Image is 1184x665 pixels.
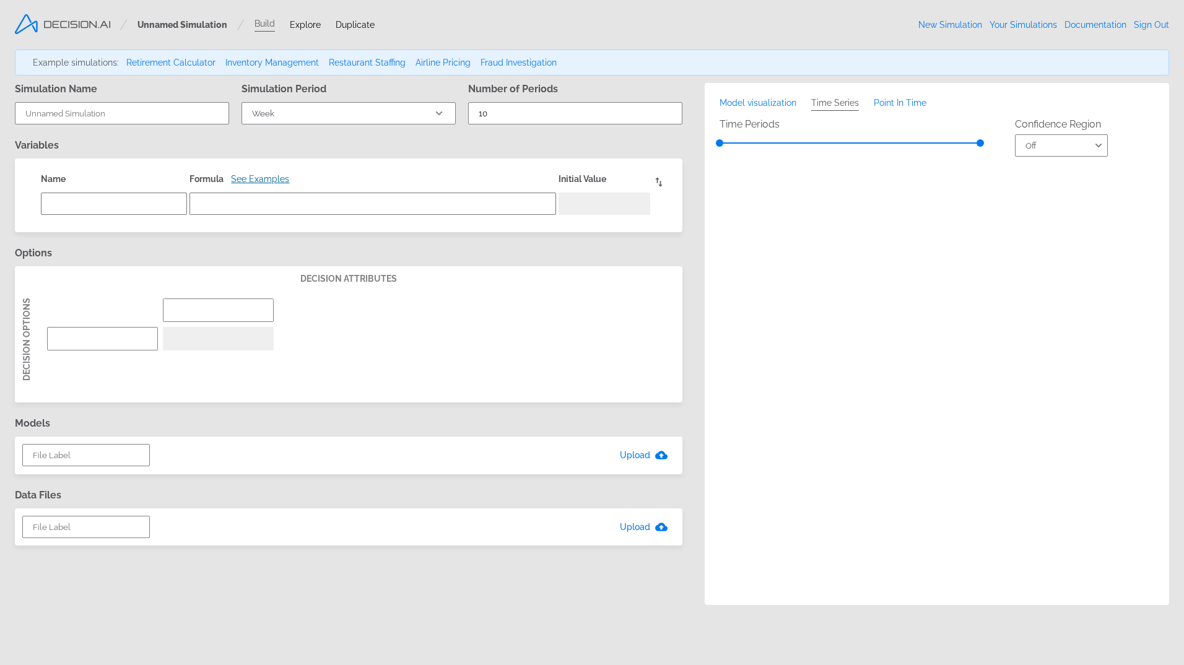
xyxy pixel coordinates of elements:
[225,58,319,67] a: Inventory Management
[620,519,665,535] span: Upload
[720,120,980,134] label: Time Periods
[15,247,682,259] h3: Options
[1134,20,1169,30] a: Sign Out
[336,20,375,30] span: Duplicate
[126,58,215,67] a: Retirement Calculator
[811,98,859,111] span: Time Series
[610,444,675,467] button: Upload
[33,58,119,67] span: Example simulations:
[15,417,682,429] h3: Models
[255,19,275,32] a: Build
[300,274,397,284] span: decision attributes
[918,20,982,30] a: New Simulation
[1064,20,1126,30] a: Documentation
[231,174,289,184] button: See Examples
[329,58,406,67] a: Restaurant Staffing
[22,444,150,466] input: File Label
[610,516,675,539] button: Upload
[15,102,229,124] input: Unnamed Simulation
[15,489,682,501] h3: Data Files
[22,516,150,538] input: File Label
[189,174,555,184] p: Formula
[15,139,682,151] h3: Variables
[468,83,558,95] h3: Number of Periods
[290,20,321,30] span: Explore
[720,98,796,108] span: Model visualization
[481,58,557,67] a: Fraud Investigation
[22,298,32,381] span: decision Options
[990,20,1057,30] a: Your Simulations
[1015,120,1108,134] label: Confidence Region
[874,98,926,108] span: Point In Time
[559,174,650,184] p: Initial Value
[41,174,188,184] p: Name
[15,14,110,34] img: logo
[137,20,227,30] span: Unnamed Simulation
[620,448,665,463] span: Upload
[15,83,97,95] h3: Simulation Name
[242,83,326,95] h3: Simulation Period
[416,58,471,67] a: Airline Pricing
